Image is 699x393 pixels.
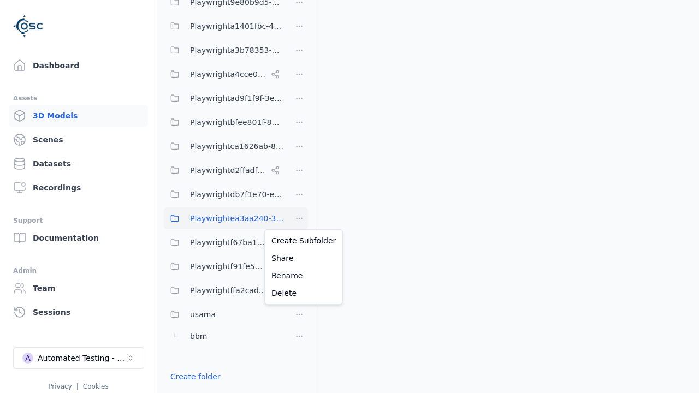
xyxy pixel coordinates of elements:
[267,249,340,267] a: Share
[267,284,340,302] a: Delete
[267,267,340,284] a: Rename
[267,232,340,249] a: Create Subfolder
